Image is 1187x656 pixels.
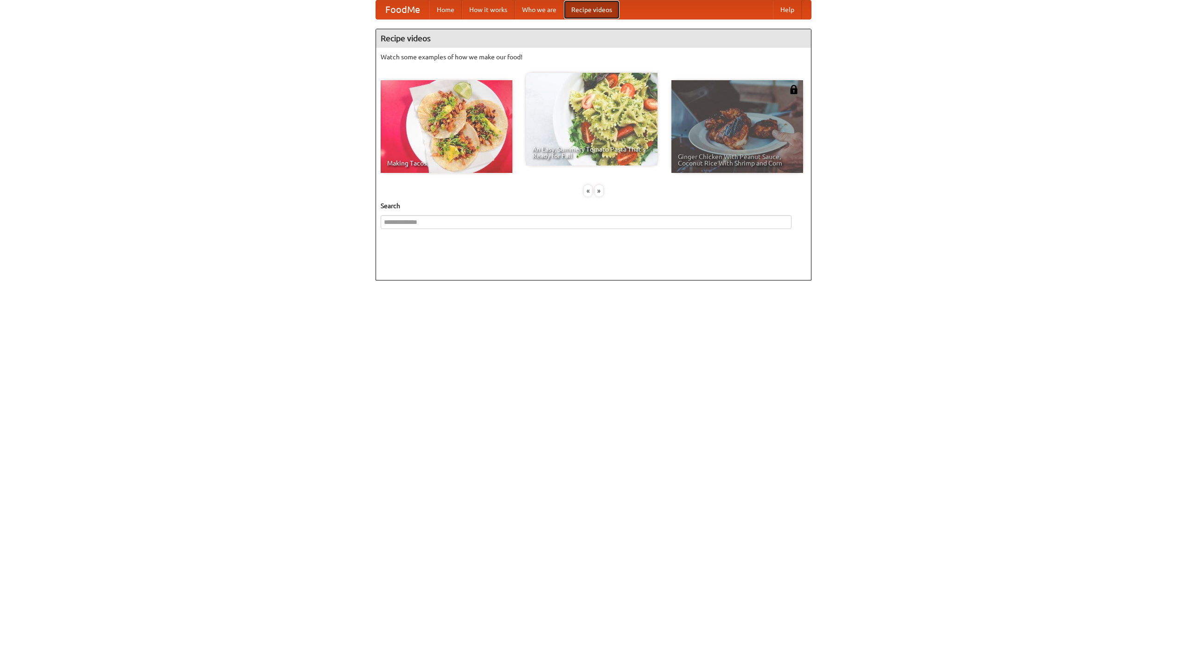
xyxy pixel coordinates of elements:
img: 483408.png [789,85,798,94]
a: Recipe videos [564,0,619,19]
a: An Easy, Summery Tomato Pasta That's Ready for Fall [526,73,657,166]
div: « [584,185,592,197]
h4: Recipe videos [376,29,811,48]
a: Who we are [515,0,564,19]
span: Making Tacos [387,160,506,166]
p: Watch some examples of how we make our food! [381,52,806,62]
a: Home [429,0,462,19]
h5: Search [381,201,806,210]
a: FoodMe [376,0,429,19]
span: An Easy, Summery Tomato Pasta That's Ready for Fall [532,146,651,159]
a: How it works [462,0,515,19]
a: Making Tacos [381,80,512,173]
div: » [595,185,603,197]
a: Help [773,0,802,19]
